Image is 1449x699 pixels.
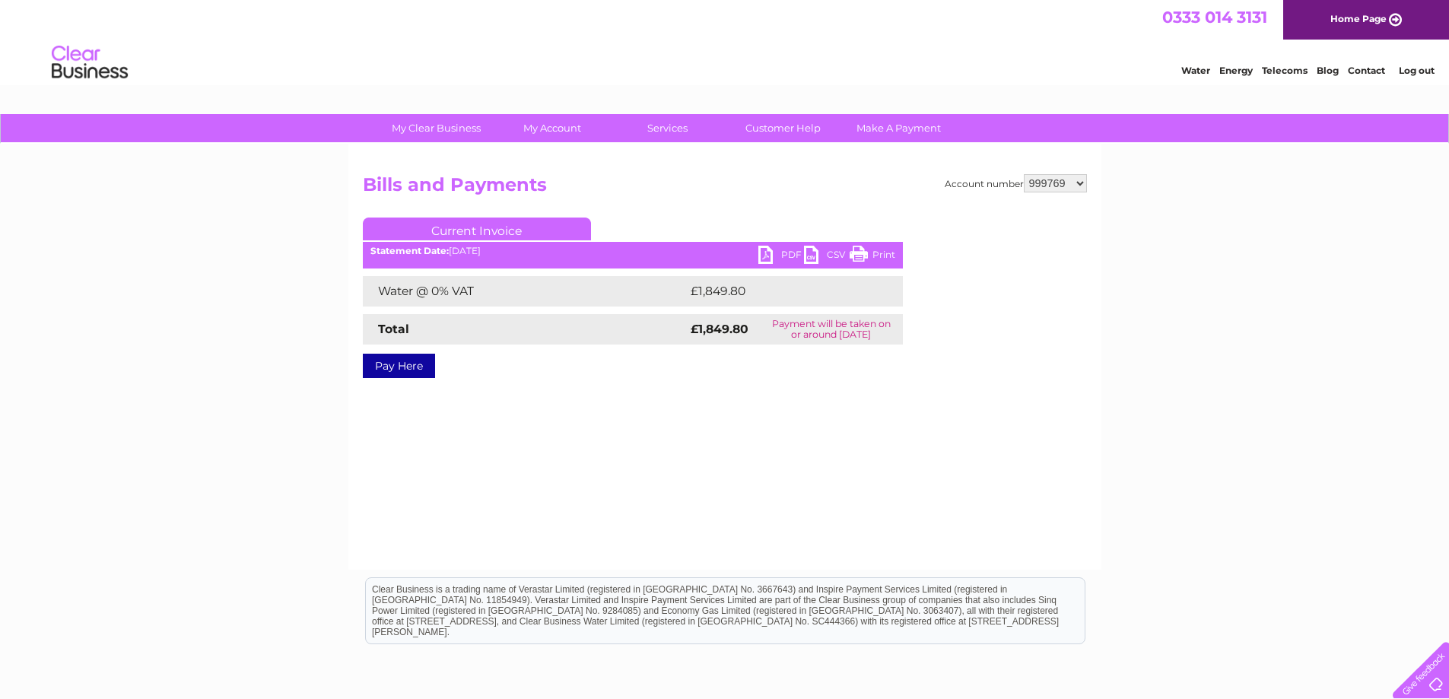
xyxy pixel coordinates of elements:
img: logo.png [51,40,129,86]
a: Contact [1348,65,1385,76]
strong: Total [378,322,409,336]
a: Pay Here [363,354,435,378]
a: 0333 014 3131 [1162,8,1267,27]
td: Water @ 0% VAT [363,276,687,307]
a: Current Invoice [363,218,591,240]
a: Energy [1219,65,1253,76]
a: Make A Payment [836,114,961,142]
a: My Clear Business [373,114,499,142]
td: Payment will be taken on or around [DATE] [760,314,902,345]
a: Water [1181,65,1210,76]
a: Customer Help [720,114,846,142]
a: Log out [1399,65,1435,76]
td: £1,849.80 [687,276,879,307]
a: My Account [489,114,615,142]
a: Services [605,114,730,142]
a: CSV [804,246,850,268]
a: Telecoms [1262,65,1308,76]
div: Account number [945,174,1087,192]
strong: £1,849.80 [691,322,748,336]
div: Clear Business is a trading name of Verastar Limited (registered in [GEOGRAPHIC_DATA] No. 3667643... [366,8,1085,74]
h2: Bills and Payments [363,174,1087,203]
div: [DATE] [363,246,903,256]
a: Blog [1317,65,1339,76]
b: Statement Date: [370,245,449,256]
a: Print [850,246,895,268]
a: PDF [758,246,804,268]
